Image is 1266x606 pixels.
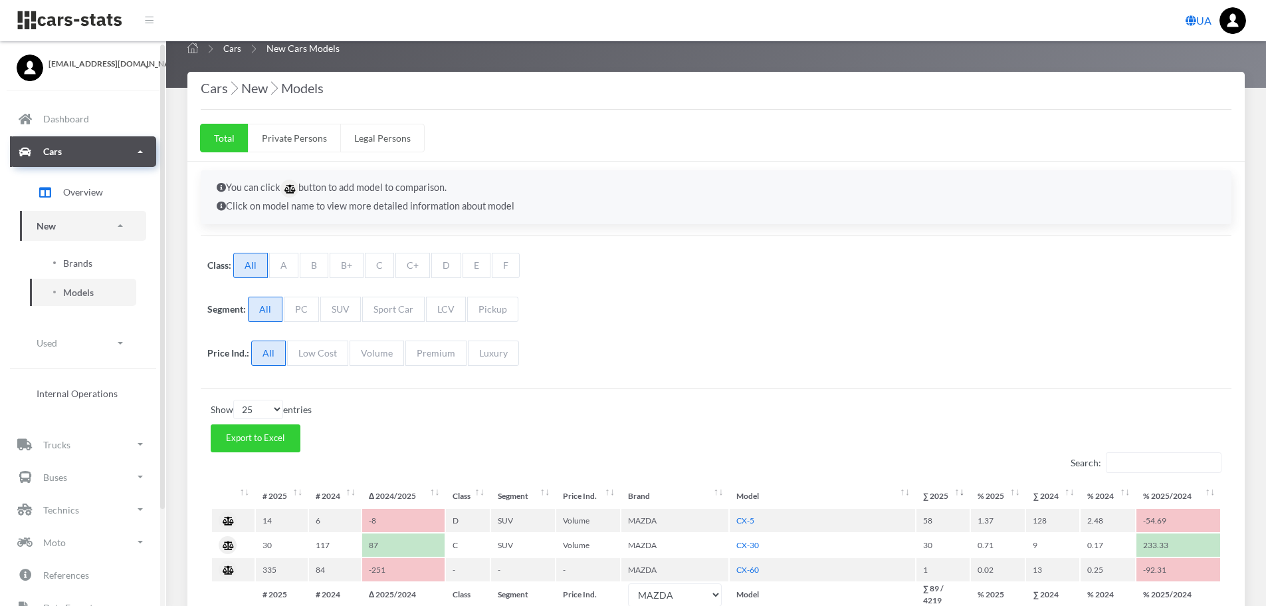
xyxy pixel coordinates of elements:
[20,380,146,407] a: Internal Operations
[1026,533,1079,557] td: 9
[248,297,282,322] span: All
[971,509,1025,532] td: 1.37
[212,484,255,508] th: : activate to sort column ascending
[1136,484,1220,508] th: %&nbsp;2025/2024: activate to sort column ascending
[63,285,94,299] span: Models
[1136,558,1220,581] td: -92.31
[37,218,56,234] p: New
[736,565,759,575] a: CX-60
[916,484,970,508] th: ∑&nbsp;2025: activate to sort column ascending
[43,110,89,127] p: Dashboard
[492,253,520,278] span: F
[916,558,970,581] td: 1
[405,341,467,366] span: Premium
[621,484,729,508] th: Brand: activate to sort column ascending
[446,558,490,581] td: -
[17,55,150,70] a: [EMAIL_ADDRESS][DOMAIN_NAME]
[916,509,970,532] td: 58
[201,170,1231,224] div: You can click button to add model to comparison. Click on model name to view more detailed inform...
[269,253,298,278] span: A
[256,558,308,581] td: 335
[309,509,361,532] td: 6
[43,436,70,453] p: Trucks
[736,540,759,550] a: CX-30
[362,558,445,581] td: -251
[201,77,1231,98] h4: Cars New Models
[300,253,328,278] span: B
[10,527,156,557] a: Moto
[330,253,364,278] span: B+
[233,400,283,419] select: Showentries
[446,484,490,508] th: Class: activate to sort column ascending
[446,509,490,532] td: D
[621,558,729,581] td: MAZDA
[207,302,246,316] label: Segment:
[971,533,1025,557] td: 0.71
[431,253,461,278] span: D
[266,43,340,54] span: New Cars Models
[63,256,92,270] span: Brands
[1026,484,1079,508] th: ∑&nbsp;2024: activate to sort column ascending
[256,509,308,532] td: 14
[43,567,89,583] p: References
[20,328,146,358] a: Used
[621,509,729,532] td: MAZDA
[43,534,66,551] p: Moto
[10,136,156,167] a: Cars
[207,258,231,272] label: Class:
[468,341,519,366] span: Luxury
[362,509,445,532] td: -8
[309,484,361,508] th: #&nbsp;2024 : activate to sort column ascending
[63,185,103,199] span: Overview
[226,432,284,443] span: Export to Excel
[1071,452,1221,473] label: Search:
[223,43,241,54] a: Cars
[49,58,150,70] span: [EMAIL_ADDRESS][DOMAIN_NAME]
[248,124,341,152] a: Private Persons
[10,429,156,460] a: Trucks
[207,346,249,360] label: Price Ind.:
[1081,558,1135,581] td: 0.25
[10,494,156,525] a: Technics
[730,484,915,508] th: Model: activate to sort column ascending
[1081,484,1135,508] th: %&nbsp;2024: activate to sort column ascending
[20,211,146,241] a: New
[37,335,57,351] p: Used
[256,484,308,508] th: #&nbsp;2025 : activate to sort column ascending
[1180,7,1217,34] a: UA
[43,469,67,486] p: Buses
[251,341,286,366] span: All
[1136,509,1220,532] td: -54.69
[284,297,319,322] span: PC
[556,558,620,581] td: -
[556,484,620,508] th: Price Ind.: activate to sort column ascending
[1219,7,1246,34] img: ...
[971,558,1025,581] td: 0.02
[362,533,445,557] td: 87
[1106,452,1221,473] input: Search:
[463,253,490,278] span: E
[20,176,146,209] a: Overview
[491,558,555,581] td: -
[320,297,361,322] span: SUV
[43,143,62,160] p: Cars
[10,462,156,492] a: Buses
[37,386,118,400] span: Internal Operations
[211,400,312,419] label: Show entries
[365,253,394,278] span: C
[1081,533,1135,557] td: 0.17
[30,249,136,277] a: Brands
[30,279,136,306] a: Models
[916,533,970,557] td: 30
[1081,509,1135,532] td: 2.48
[10,104,156,134] a: Dashboard
[1026,509,1079,532] td: 128
[10,559,156,590] a: References
[309,558,361,581] td: 84
[362,484,445,508] th: Δ&nbsp;2024/2025: activate to sort column ascending
[256,533,308,557] td: 30
[426,297,466,322] span: LCV
[621,533,729,557] td: MAZDA
[17,10,123,31] img: navbar brand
